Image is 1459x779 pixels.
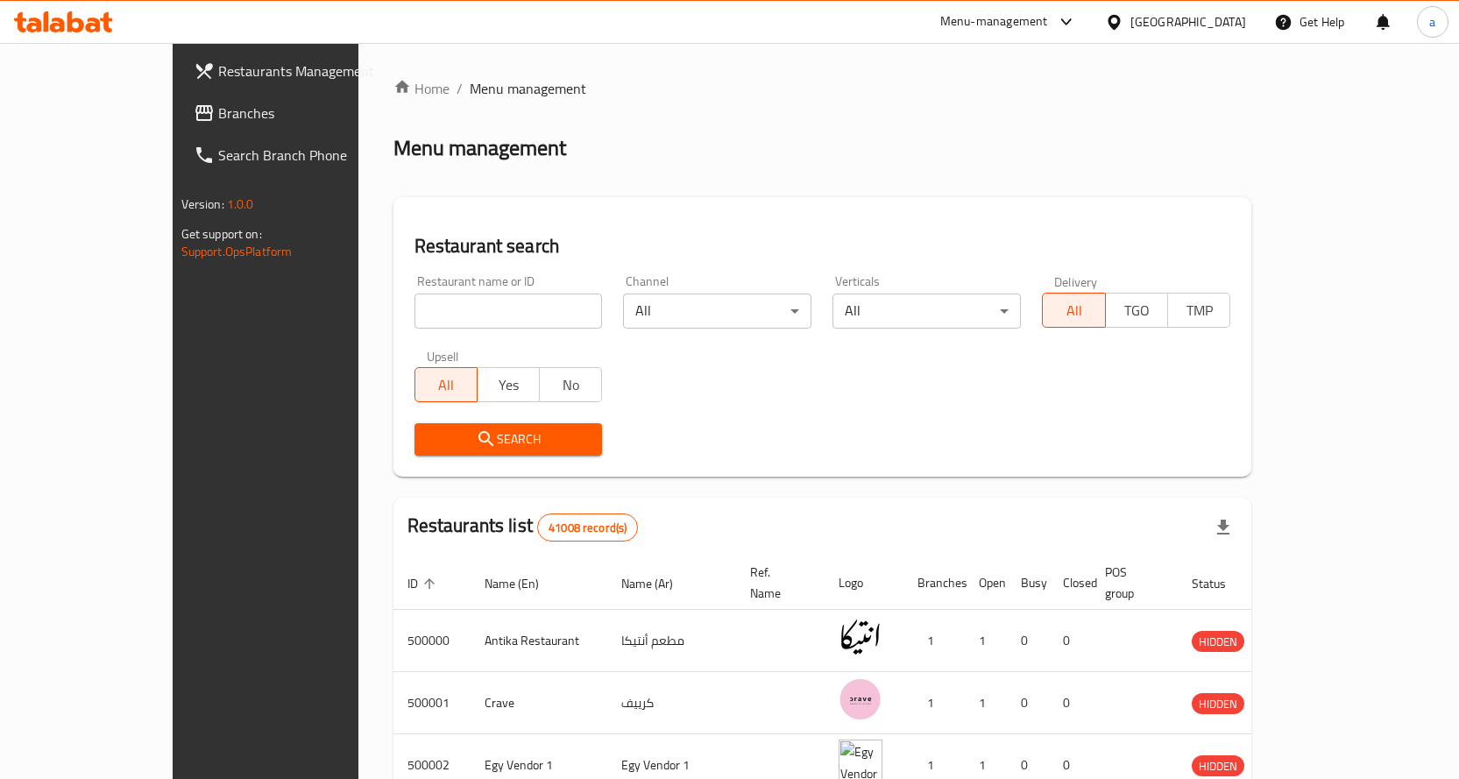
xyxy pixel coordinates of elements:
[414,367,478,402] button: All
[965,610,1007,672] td: 1
[1130,12,1246,32] div: [GEOGRAPHIC_DATA]
[1007,556,1049,610] th: Busy
[1192,694,1244,714] span: HIDDEN
[407,513,639,542] h2: Restaurants list
[1042,293,1105,328] button: All
[227,193,254,216] span: 1.0.0
[940,11,1048,32] div: Menu-management
[180,134,416,176] a: Search Branch Phone
[1167,293,1230,328] button: TMP
[1049,556,1091,610] th: Closed
[1007,610,1049,672] td: 0
[414,423,603,456] button: Search
[427,350,459,362] label: Upsell
[393,134,566,162] h2: Menu management
[181,223,262,245] span: Get support on:
[1105,562,1157,604] span: POS group
[485,573,562,594] span: Name (En)
[1429,12,1435,32] span: a
[1007,672,1049,734] td: 0
[1192,693,1244,714] div: HIDDEN
[407,573,441,594] span: ID
[414,233,1231,259] h2: Restaurant search
[414,294,603,329] input: Search for restaurant name or ID..
[832,294,1021,329] div: All
[393,672,471,734] td: 500001
[180,92,416,134] a: Branches
[1202,506,1244,549] div: Export file
[477,367,540,402] button: Yes
[537,513,638,542] div: Total records count
[470,78,586,99] span: Menu management
[825,556,903,610] th: Logo
[623,294,811,329] div: All
[457,78,463,99] li: /
[1049,672,1091,734] td: 0
[428,428,589,450] span: Search
[1192,755,1244,776] div: HIDDEN
[621,573,696,594] span: Name (Ar)
[539,367,602,402] button: No
[393,78,1252,99] nav: breadcrumb
[750,562,804,604] span: Ref. Name
[607,610,736,672] td: مطعم أنتيكا
[1113,298,1161,323] span: TGO
[180,50,416,92] a: Restaurants Management
[1049,610,1091,672] td: 0
[471,610,607,672] td: Antika Restaurant
[839,615,882,659] img: Antika Restaurant
[393,78,450,99] a: Home
[218,103,402,124] span: Branches
[1192,756,1244,776] span: HIDDEN
[1175,298,1223,323] span: TMP
[218,145,402,166] span: Search Branch Phone
[839,677,882,721] img: Crave
[538,520,637,536] span: 41008 record(s)
[1050,298,1098,323] span: All
[1192,632,1244,652] span: HIDDEN
[1192,631,1244,652] div: HIDDEN
[181,240,293,263] a: Support.OpsPlatform
[1105,293,1168,328] button: TGO
[607,672,736,734] td: كرييف
[485,372,533,398] span: Yes
[903,556,965,610] th: Branches
[181,193,224,216] span: Version:
[471,672,607,734] td: Crave
[393,610,471,672] td: 500000
[218,60,402,81] span: Restaurants Management
[422,372,471,398] span: All
[547,372,595,398] span: No
[903,672,965,734] td: 1
[1192,573,1249,594] span: Status
[965,556,1007,610] th: Open
[965,672,1007,734] td: 1
[1054,275,1098,287] label: Delivery
[903,610,965,672] td: 1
